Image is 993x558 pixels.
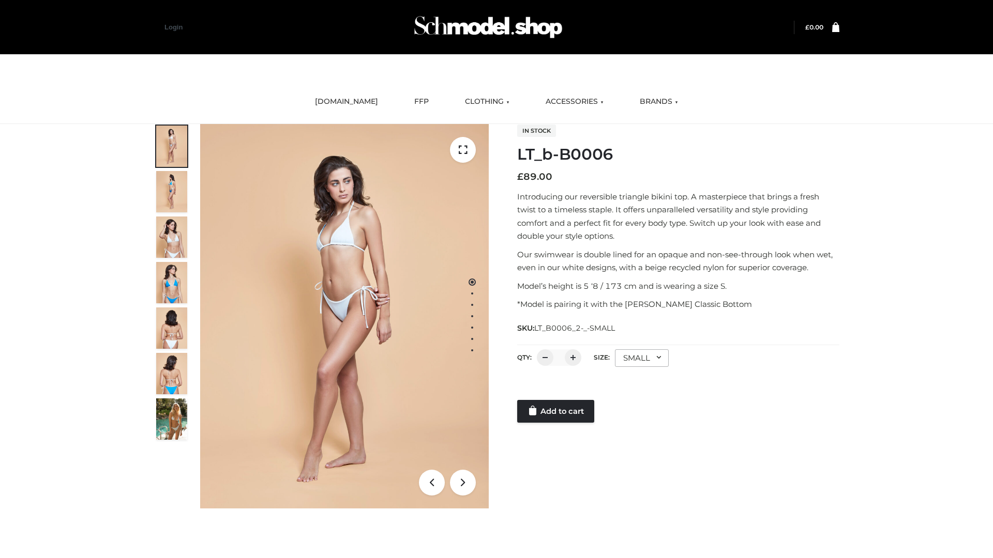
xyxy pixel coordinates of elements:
[517,248,839,274] p: Our swimwear is double lined for an opaque and non-see-through look when wet, even in our white d...
[411,7,566,48] img: Schmodel Admin 964
[517,298,839,311] p: *Model is pairing it with the [PERSON_NAME] Classic Bottom
[517,171,523,182] span: £
[517,125,556,137] span: In stock
[307,90,386,113] a: [DOMAIN_NAME]
[156,171,187,212] img: ArielClassicBikiniTop_CloudNine_AzureSky_OW114ECO_2-scaled.jpg
[517,322,616,334] span: SKU:
[156,126,187,167] img: ArielClassicBikiniTop_CloudNine_AzureSky_OW114ECO_1-scaled.jpg
[805,23,809,31] span: £
[407,90,437,113] a: FFP
[594,353,610,361] label: Size:
[517,190,839,243] p: Introducing our reversible triangle bikini top. A masterpiece that brings a fresh twist to a time...
[805,23,823,31] bdi: 0.00
[517,280,839,293] p: Model’s height is 5 ‘8 / 173 cm and is wearing a size S.
[156,353,187,394] img: ArielClassicBikiniTop_CloudNine_AzureSky_OW114ECO_8-scaled.jpg
[517,400,594,423] a: Add to cart
[534,323,615,333] span: LT_B0006_2-_-SMALL
[200,124,489,508] img: ArielClassicBikiniTop_CloudNine_AzureSky_OW114ECO_1
[156,216,187,258] img: ArielClassicBikiniTop_CloudNine_AzureSky_OW114ECO_3-scaled.jpg
[517,353,532,361] label: QTY:
[156,262,187,303] img: ArielClassicBikiniTop_CloudNine_AzureSky_OW114ECO_4-scaled.jpg
[156,307,187,349] img: ArielClassicBikiniTop_CloudNine_AzureSky_OW114ECO_7-scaled.jpg
[538,90,611,113] a: ACCESSORIES
[517,145,839,164] h1: LT_b-B0006
[632,90,686,113] a: BRANDS
[156,398,187,440] img: Arieltop_CloudNine_AzureSky2.jpg
[517,171,552,182] bdi: 89.00
[457,90,517,113] a: CLOTHING
[805,23,823,31] a: £0.00
[615,349,669,367] div: SMALL
[164,23,183,31] a: Login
